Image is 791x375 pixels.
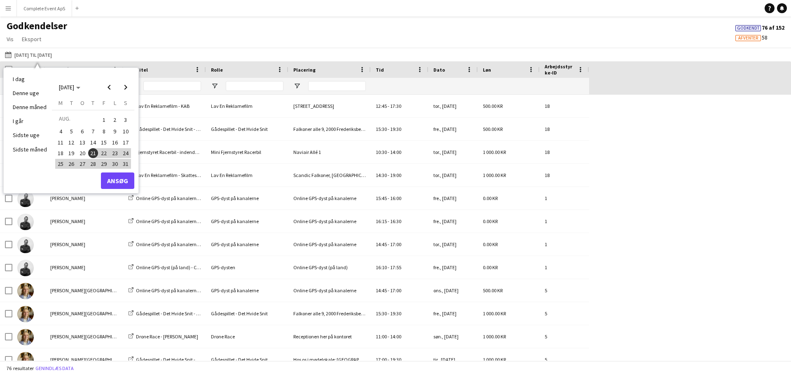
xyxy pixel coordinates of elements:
span: Online GPS-dyst på kanalerne - Tryg A/S [136,241,219,247]
span: Afventer [738,35,758,41]
span: 14:45 [376,241,387,247]
div: 18 [540,118,589,140]
span: Tid [376,67,384,73]
span: 25 [56,159,66,169]
span: Navn [50,67,62,73]
div: fre., [DATE] [428,302,478,325]
span: 17:00 [376,356,387,363]
button: Choose month and year [56,80,84,95]
span: Godkendt [737,26,759,31]
span: Online GPS-dyst (på land) - CBS [136,264,202,270]
div: [STREET_ADDRESS] [288,95,371,117]
a: Vis [3,34,17,44]
span: T [70,99,73,107]
button: 18-08-2025 [55,148,66,158]
span: Placering [293,67,316,73]
div: tor., [DATE] [428,233,478,256]
img: Christian Brøckner [17,237,34,253]
a: Gådespillet - Det Hvide Snit - Scandic Falkoner [129,126,233,132]
span: 17:30 [390,103,401,109]
span: 500.00 KR [483,287,503,293]
span: 18 [56,148,66,158]
span: Foto [17,67,28,73]
a: Online GPS-dyst på kanalerne - Tryg A/S [129,241,219,247]
span: L [114,99,116,107]
img: Emilie Budde-Lund [17,329,34,345]
button: 22-08-2025 [98,148,109,158]
span: 19:30 [390,356,401,363]
span: - [388,103,389,109]
button: 03-08-2025 [120,113,131,126]
img: Christian Brøckner [17,214,34,230]
span: 15:45 [376,195,387,201]
div: tir., [DATE] [428,348,478,371]
span: 17:00 [390,287,401,293]
div: Lav En Reklamefilm [206,95,288,117]
span: 22 [99,148,109,158]
span: Løn [483,67,491,73]
a: Gådespillet - Det Hvide Snit - Dansk Alarmsikring [129,356,238,363]
button: 08-08-2025 [98,126,109,137]
span: Gådespillet - Det Hvide Snit - Scandic Falkoner [136,126,233,132]
img: Christian Brøckner [17,260,34,276]
span: 14:30 [376,172,387,178]
div: 18 [540,164,589,186]
span: 11 [56,137,66,147]
span: Gådespillet - Det Hvide Snit - Dansk Alarmsikring [136,356,238,363]
span: 30 [110,159,120,169]
span: - [388,241,389,247]
span: 26 [67,159,77,169]
span: 1 000.00 KR [483,310,506,317]
span: 12:45 [376,103,387,109]
a: Fjernstyret Racerbil - indendørs - Naviair [129,149,220,155]
div: 18 [540,95,589,117]
span: 10 [121,127,131,137]
a: Eksport [19,34,44,44]
span: 1 000.00 KR [483,172,506,178]
span: 16 [110,137,120,147]
span: 1 000.00 KR [483,333,506,340]
a: Online GPS-dyst (på land) - CBS [129,264,202,270]
button: 14-08-2025 [88,137,98,148]
button: Genindlæs data [34,364,75,373]
button: Åbn Filtermenu [211,82,218,90]
div: Naviair Allé 1 [288,141,371,163]
a: Online GPS-dyst på kanalerne - Roche Diagnostics [129,287,241,293]
span: Jobtitel [129,67,148,73]
li: Sidste måned [8,142,52,156]
span: 7 [88,127,98,137]
li: I dag [8,72,52,86]
div: 1 [540,256,589,279]
span: 14:00 [390,149,401,155]
button: 24-08-2025 [120,148,131,158]
div: [PERSON_NAME] [45,187,124,210]
button: 15-08-2025 [98,137,109,148]
div: Receptionen her på kontoret [288,325,371,348]
span: Rolle [211,67,223,73]
div: fre., [DATE] [428,210,478,233]
input: Placering Filter Input [308,81,366,91]
img: Emilie Budde-Lund [17,306,34,322]
span: [DATE] [59,84,74,91]
span: 29 [99,159,109,169]
span: - [388,149,389,155]
div: ons., [DATE] [428,279,478,302]
span: 15:30 [376,126,387,132]
span: 1 000.00 KR [483,149,506,155]
span: 0.00 KR [483,218,498,224]
button: 10-08-2025 [120,126,131,137]
button: Next month [117,79,134,95]
span: 14 [88,137,98,147]
span: - [388,333,389,340]
button: 25-08-2025 [55,158,66,169]
span: 500.00 KR [483,103,503,109]
span: 15 [99,137,109,147]
button: 21-08-2025 [88,148,98,158]
span: 8 [99,127,109,137]
div: Drone Race [206,325,288,348]
span: 20 [77,148,87,158]
div: Gådespillet - Det Hvide Snit [206,118,288,140]
span: 9 [110,127,120,137]
a: Online GPS-dyst på kanalerne - Ricoh Lounge [129,195,230,201]
span: 14:45 [376,287,387,293]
